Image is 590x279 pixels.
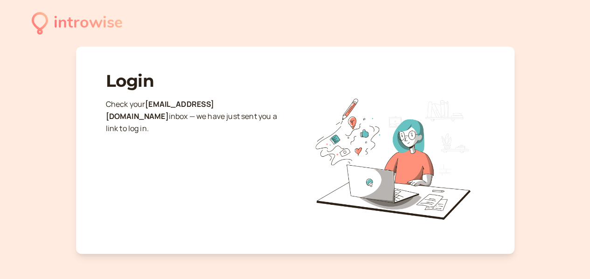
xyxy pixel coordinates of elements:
[106,98,291,135] p: Check your inbox — we have just sent you a link to log in.
[32,10,123,36] a: introwise
[54,10,123,36] div: introwise
[106,99,215,121] b: [EMAIL_ADDRESS][DOMAIN_NAME]
[106,71,291,91] h1: Login
[543,234,590,279] iframe: Chat Widget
